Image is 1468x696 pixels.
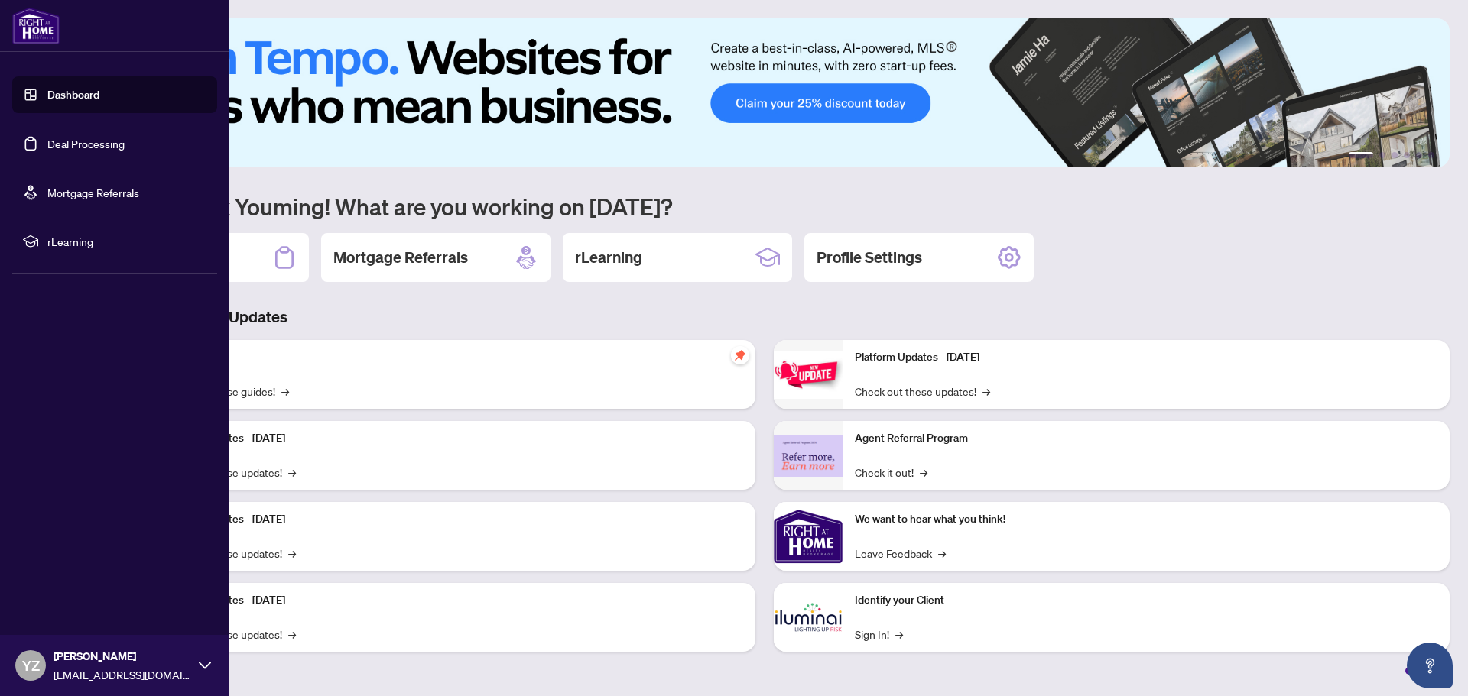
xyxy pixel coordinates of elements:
span: rLearning [47,233,206,250]
img: We want to hear what you think! [774,502,843,571]
span: pushpin [731,346,749,364]
span: → [895,626,903,643]
p: Platform Updates - [DATE] [161,592,743,609]
p: Platform Updates - [DATE] [161,430,743,447]
span: → [288,464,296,481]
h2: Profile Settings [817,247,922,268]
a: Mortgage Referrals [47,186,139,199]
a: Leave Feedback→ [855,545,946,562]
p: Identify your Client [855,592,1437,609]
img: Agent Referral Program [774,435,843,477]
img: Slide 0 [80,18,1450,167]
button: 6 [1428,152,1434,158]
img: Identify your Client [774,583,843,652]
span: → [288,545,296,562]
span: → [938,545,946,562]
p: Agent Referral Program [855,430,1437,447]
button: 2 [1379,152,1385,158]
button: Open asap [1407,643,1453,688]
span: [PERSON_NAME] [54,648,191,665]
span: [EMAIL_ADDRESS][DOMAIN_NAME] [54,666,191,683]
a: Check out these updates!→ [855,383,990,400]
button: 3 [1392,152,1398,158]
span: → [920,464,927,481]
p: We want to hear what you think! [855,511,1437,528]
h2: Mortgage Referrals [333,247,468,268]
button: 1 [1349,152,1373,158]
button: 5 [1416,152,1422,158]
img: Platform Updates - June 23, 2025 [774,351,843,399]
p: Platform Updates - [DATE] [161,511,743,528]
span: → [982,383,990,400]
a: Check it out!→ [855,464,927,481]
span: → [281,383,289,400]
span: → [288,626,296,643]
p: Platform Updates - [DATE] [855,349,1437,366]
a: Dashboard [47,88,99,102]
img: logo [12,8,60,44]
button: 4 [1404,152,1410,158]
h1: Welcome back Youming! What are you working on [DATE]? [80,192,1450,221]
span: YZ [22,655,40,676]
a: Deal Processing [47,137,125,151]
p: Self-Help [161,349,743,366]
a: Sign In!→ [855,626,903,643]
h2: rLearning [575,247,642,268]
h3: Brokerage & Industry Updates [80,306,1450,328]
